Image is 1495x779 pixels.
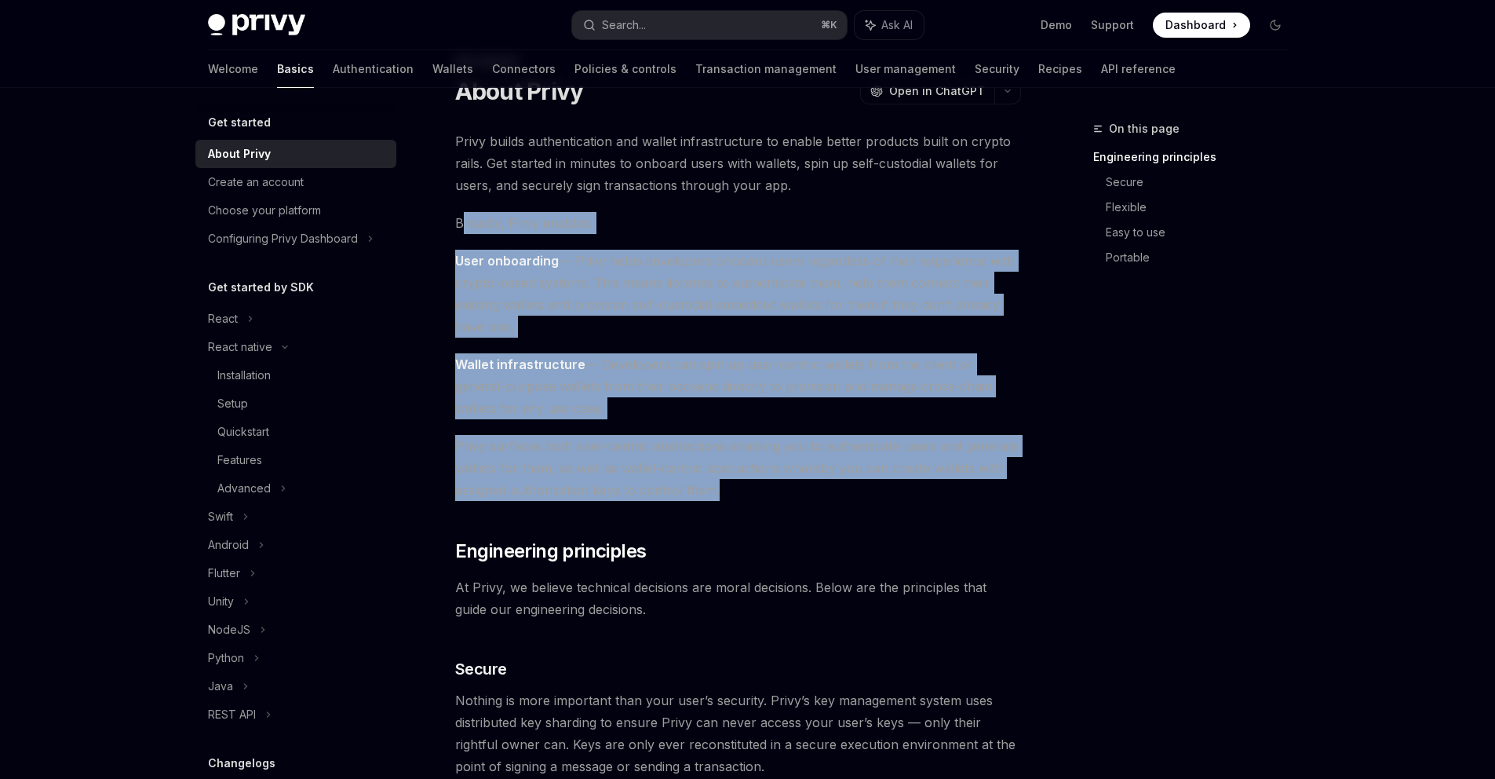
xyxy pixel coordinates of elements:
div: REST API [208,705,256,724]
a: Quickstart [195,418,396,446]
div: Swift [208,507,233,526]
a: Setup [195,389,396,418]
span: Ask AI [881,17,913,33]
span: ⌘ K [821,19,837,31]
div: Configuring Privy Dashboard [208,229,358,248]
h5: Get started [208,113,271,132]
a: Features [195,446,396,474]
a: Create an account [195,168,396,196]
a: Dashboard [1153,13,1250,38]
button: Ask AI [855,11,924,39]
img: dark logo [208,14,305,36]
a: Transaction management [695,50,837,88]
a: User management [855,50,956,88]
div: Advanced [217,479,271,498]
div: React native [208,338,272,357]
a: Security [975,50,1019,88]
h5: Get started by SDK [208,278,314,297]
a: Authentication [333,50,414,88]
span: Dashboard [1165,17,1226,33]
a: Welcome [208,50,258,88]
div: Setup [217,394,248,413]
a: About Privy [195,140,396,168]
a: API reference [1101,50,1176,88]
div: Python [208,649,244,667]
div: Create an account [208,173,304,192]
a: Demo [1041,17,1072,33]
div: Quickstart [217,422,269,441]
h5: Changelogs [208,754,275,773]
div: Search... [602,16,646,35]
a: Recipes [1038,50,1082,88]
div: NodeJS [208,620,250,639]
div: Java [208,677,233,696]
span: Nothing is more important than your user’s security. Privy’s key management system uses distribut... [455,689,1021,777]
button: Toggle dark mode [1263,13,1288,38]
a: Wallets [432,50,473,88]
div: Flutter [208,564,240,583]
div: About Privy [208,144,271,163]
div: React [208,309,238,328]
div: Unity [208,592,234,611]
div: Features [217,451,262,470]
a: Basics [277,50,314,88]
a: Installation [195,361,396,389]
a: Choose your platform [195,196,396,225]
div: Choose your platform [208,201,321,220]
div: Android [208,536,249,554]
a: Policies & controls [574,50,676,88]
button: Search...⌘K [572,11,847,39]
a: Connectors [492,50,556,88]
div: Installation [217,366,271,385]
a: Support [1091,17,1134,33]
